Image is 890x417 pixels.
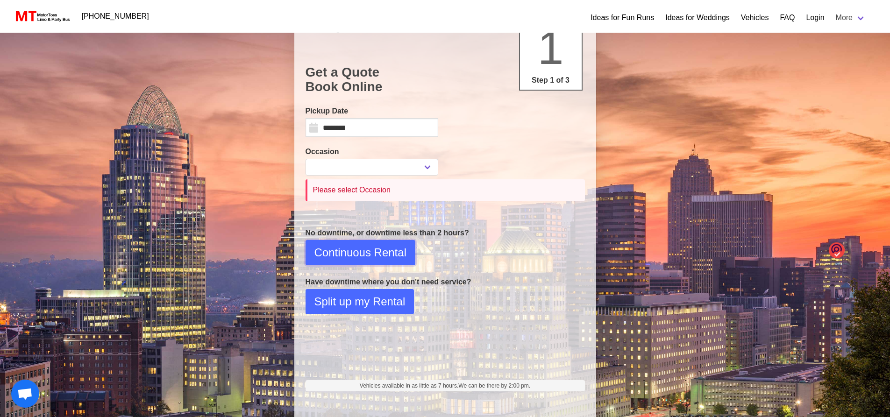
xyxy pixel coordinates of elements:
[306,65,585,94] h1: Get a Quote Book Online
[306,276,585,288] p: Have downtime where you don't need service?
[524,75,578,86] p: Step 1 of 3
[314,293,406,310] span: Split up my Rental
[13,10,71,23] img: MotorToys Logo
[11,380,39,408] a: Open chat
[806,12,824,23] a: Login
[306,240,415,265] button: Continuous Rental
[458,382,530,389] span: We can be there by 2:00 pm.
[314,244,406,261] span: Continuous Rental
[538,21,564,74] span: 1
[591,12,654,23] a: Ideas for Fun Runs
[306,227,585,239] p: No downtime, or downtime less than 2 hours?
[313,185,579,195] div: Please select Occasion
[306,106,438,117] label: Pickup Date
[76,7,155,26] a: [PHONE_NUMBER]
[306,289,414,314] button: Split up my Rental
[306,146,438,157] label: Occasion
[360,382,530,390] span: Vehicles available in as little as 7 hours.
[741,12,769,23] a: Vehicles
[829,241,845,259] img: o1IwAAAABJRU5ErkJggg==
[665,12,730,23] a: Ideas for Weddings
[780,12,795,23] a: FAQ
[830,8,871,27] a: More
